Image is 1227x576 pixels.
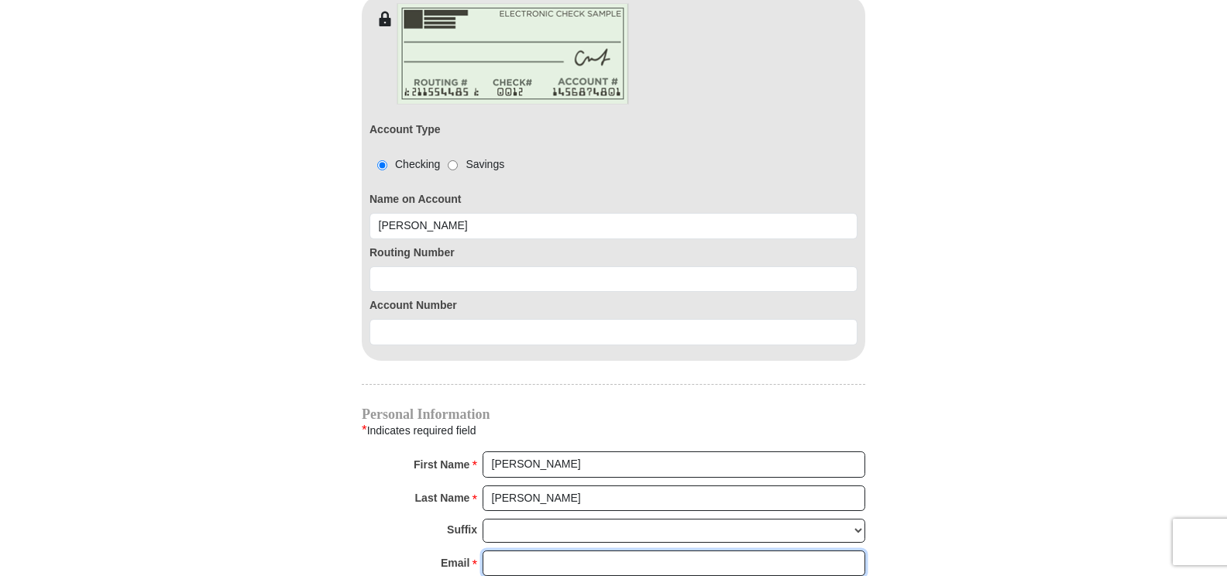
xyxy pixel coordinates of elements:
label: Account Number [369,297,858,314]
label: Routing Number [369,245,858,261]
strong: Email [441,552,469,574]
label: Name on Account [369,191,858,207]
h4: Personal Information [362,408,865,420]
div: Indicates required field [362,420,865,441]
strong: First Name [414,454,469,475]
label: Account Type [369,122,441,138]
strong: Last Name [415,487,470,509]
div: Checking Savings [369,156,504,173]
img: check-en.png [397,3,629,105]
strong: Suffix [447,519,477,540]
